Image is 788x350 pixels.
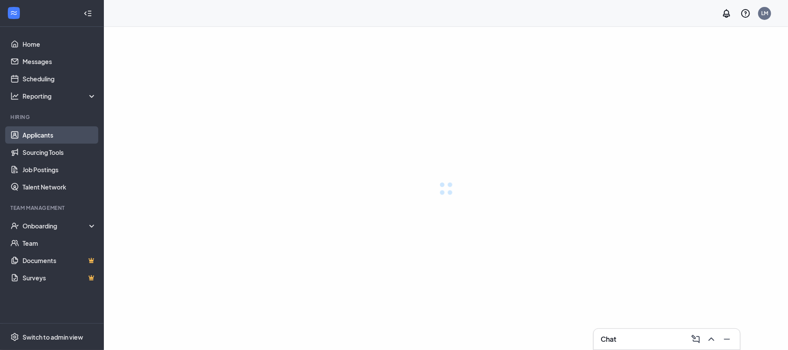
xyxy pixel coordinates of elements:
svg: ComposeMessage [691,334,701,344]
div: LM [761,10,768,17]
a: Home [23,35,96,53]
a: Messages [23,53,96,70]
div: Reporting [23,92,97,100]
svg: Notifications [721,8,732,19]
a: Sourcing Tools [23,144,96,161]
svg: QuestionInfo [740,8,751,19]
button: ChevronUp [704,332,717,346]
svg: ChevronUp [706,334,717,344]
svg: Collapse [84,9,92,18]
a: DocumentsCrown [23,252,96,269]
a: Applicants [23,126,96,144]
svg: Minimize [722,334,732,344]
a: Scheduling [23,70,96,87]
div: Onboarding [23,222,97,230]
div: Switch to admin view [23,333,83,341]
div: Team Management [10,204,95,212]
div: Hiring [10,113,95,121]
a: Talent Network [23,178,96,196]
a: Job Postings [23,161,96,178]
h3: Chat [601,334,616,344]
a: SurveysCrown [23,269,96,286]
a: Team [23,234,96,252]
svg: UserCheck [10,222,19,230]
svg: Settings [10,333,19,341]
svg: Analysis [10,92,19,100]
button: Minimize [719,332,733,346]
svg: WorkstreamLogo [10,9,18,17]
button: ComposeMessage [688,332,702,346]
